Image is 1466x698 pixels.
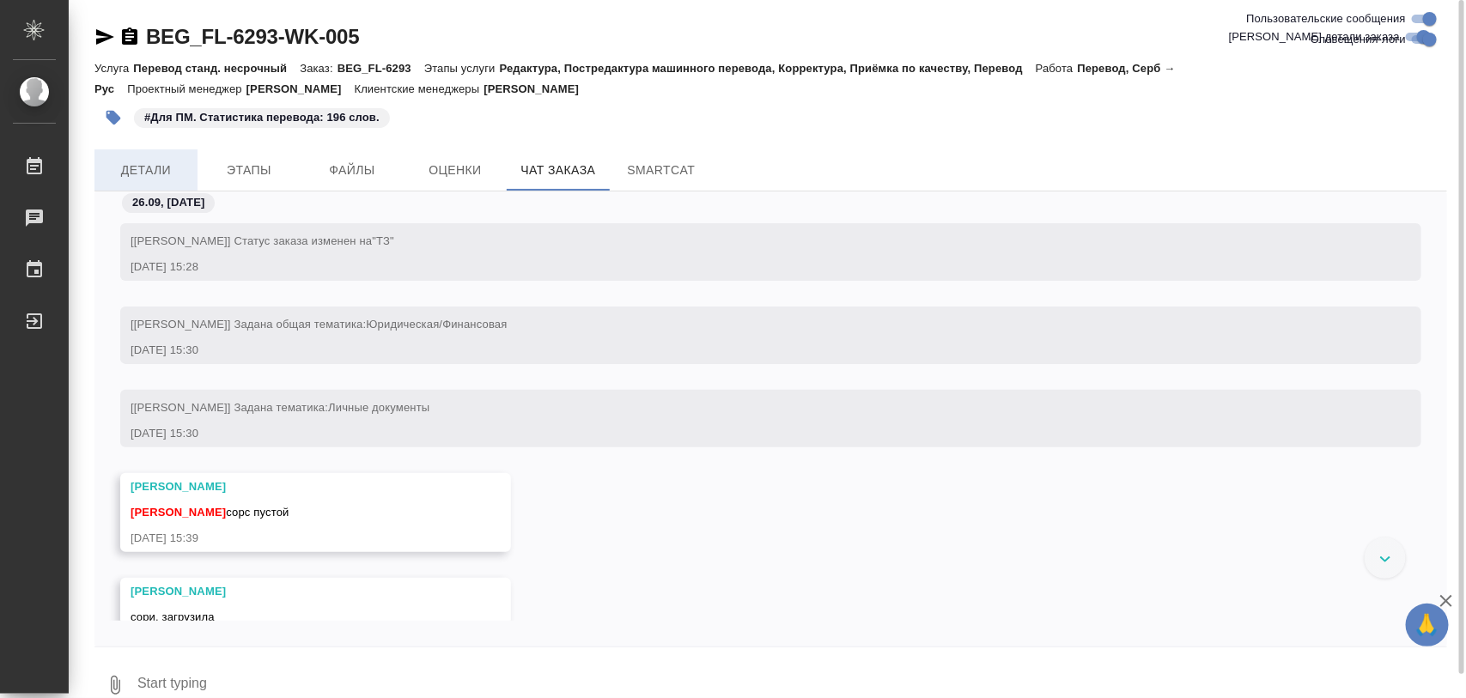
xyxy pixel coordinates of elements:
span: Пользовательские сообщения [1246,10,1406,27]
p: #Для ПМ. Статистика перевода: 196 слов. [144,109,380,126]
p: 26.09, [DATE] [132,194,204,211]
p: Этапы услуги [424,62,500,75]
p: [PERSON_NAME] [484,82,592,95]
button: Скопировать ссылку [119,27,140,47]
p: Редактура, Постредактура машинного перевода, Корректура, Приёмка по качеству, Перевод [500,62,1036,75]
span: SmartCat [620,160,703,181]
div: [PERSON_NAME] [131,583,451,600]
span: [PERSON_NAME] [131,506,226,519]
p: Перевод станд. несрочный [133,62,300,75]
a: BEG_FL-6293-WK-005 [146,25,359,48]
p: [PERSON_NAME] [246,82,355,95]
button: Добавить тэг [94,99,132,137]
div: [PERSON_NAME] [131,478,451,495]
div: [DATE] 15:30 [131,425,1361,442]
span: [PERSON_NAME] детали заказа [1229,28,1400,46]
span: [[PERSON_NAME]] Статус заказа изменен на [131,234,394,247]
span: [[PERSON_NAME]] Задана общая тематика: [131,318,508,331]
p: Работа [1036,62,1078,75]
span: сори, загрузила [131,610,215,623]
span: Этапы [208,160,290,181]
div: [DATE] 15:39 [131,530,451,547]
span: Чат заказа [517,160,599,181]
button: 🙏 [1406,604,1449,646]
span: Детали [105,160,187,181]
button: Скопировать ссылку для ЯМессенджера [94,27,115,47]
span: 🙏 [1413,607,1442,643]
span: "ТЗ" [372,234,394,247]
span: Юридическая/Финансовая [366,318,507,331]
p: Услуга [94,62,133,75]
span: Для ПМ. Статистика перевода: 196 слов. [132,109,392,124]
div: [DATE] 15:28 [131,258,1361,276]
span: [[PERSON_NAME]] Задана тематика: [131,401,429,414]
p: Проектный менеджер [127,82,246,95]
p: BEG_FL-6293 [338,62,424,75]
p: Заказ: [300,62,337,75]
span: Оповещения-логи [1311,31,1406,48]
span: сорс пустой [131,506,289,519]
span: Личные документы [328,401,429,414]
p: Клиентские менеджеры [355,82,484,95]
span: Файлы [311,160,393,181]
div: [DATE] 15:30 [131,342,1361,359]
span: Оценки [414,160,496,181]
